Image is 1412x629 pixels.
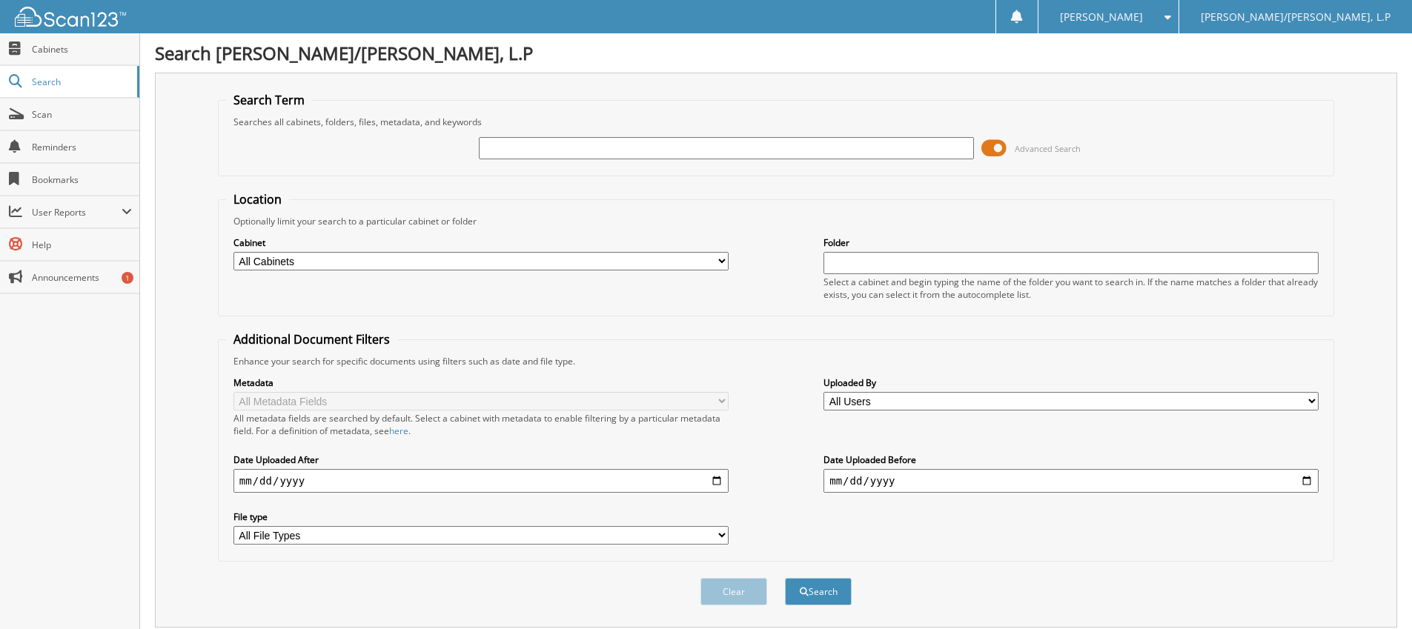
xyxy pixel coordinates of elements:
[32,206,122,219] span: User Reports
[1015,143,1081,154] span: Advanced Search
[700,578,767,605] button: Clear
[32,173,132,186] span: Bookmarks
[226,191,289,207] legend: Location
[32,141,132,153] span: Reminders
[233,412,729,437] div: All metadata fields are searched by default. Select a cabinet with metadata to enable filtering b...
[32,239,132,251] span: Help
[1060,13,1143,21] span: [PERSON_NAME]
[226,92,312,108] legend: Search Term
[32,108,132,121] span: Scan
[32,76,130,88] span: Search
[1201,13,1391,21] span: [PERSON_NAME]/[PERSON_NAME], L.P
[823,276,1319,301] div: Select a cabinet and begin typing the name of the folder you want to search in. If the name match...
[233,376,729,389] label: Metadata
[15,7,126,27] img: scan123-logo-white.svg
[226,331,397,347] legend: Additional Document Filters
[32,271,132,284] span: Announcements
[823,236,1319,249] label: Folder
[389,425,408,437] a: here
[785,578,852,605] button: Search
[32,43,132,56] span: Cabinets
[226,116,1326,128] div: Searches all cabinets, folders, files, metadata, and keywords
[233,453,729,466] label: Date Uploaded After
[226,215,1326,227] div: Optionally limit your search to a particular cabinet or folder
[122,272,133,284] div: 1
[155,41,1397,65] h1: Search [PERSON_NAME]/[PERSON_NAME], L.P
[233,510,729,523] label: File type
[233,469,729,493] input: start
[823,453,1319,466] label: Date Uploaded Before
[823,469,1319,493] input: end
[226,355,1326,367] div: Enhance your search for specific documents using filters such as date and file type.
[823,376,1319,389] label: Uploaded By
[233,236,729,249] label: Cabinet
